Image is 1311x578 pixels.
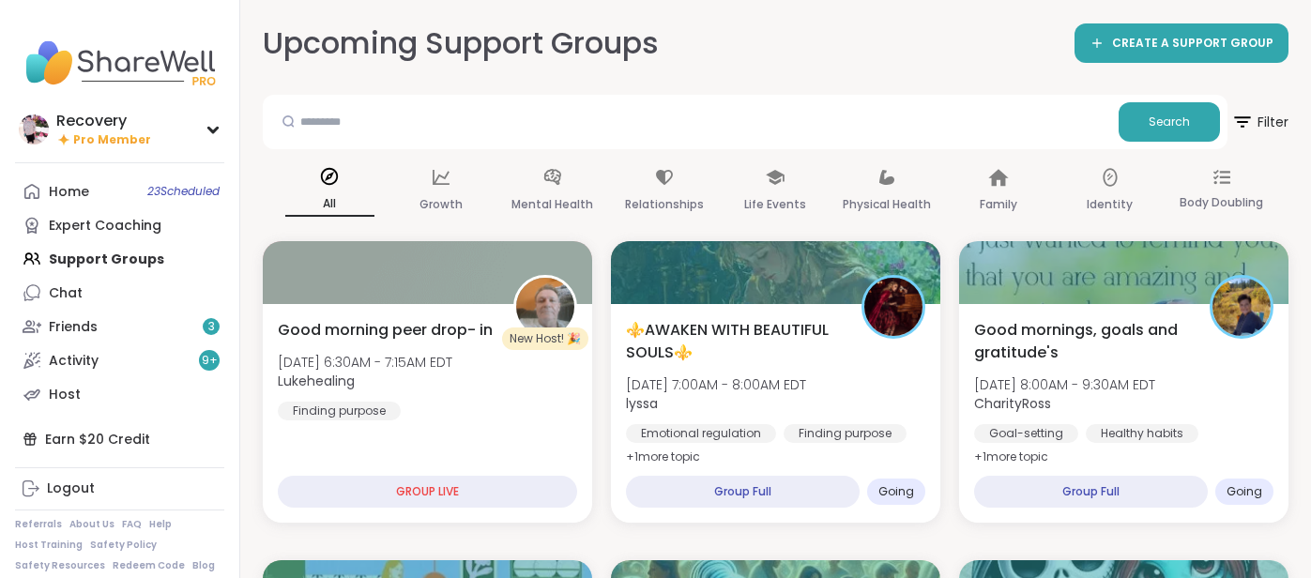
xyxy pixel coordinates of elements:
[516,278,574,336] img: Lukehealing
[502,327,588,350] div: New Host! 🎉
[49,318,98,337] div: Friends
[47,479,95,498] div: Logout
[1231,99,1288,144] span: Filter
[15,343,224,377] a: Activity9+
[974,394,1051,413] b: CharityRoss
[626,394,658,413] b: lyssa
[278,353,452,372] span: [DATE] 6:30AM - 7:15AM EDT
[122,518,142,531] a: FAQ
[202,353,218,369] span: 9 +
[626,424,776,443] div: Emotional regulation
[73,132,151,148] span: Pro Member
[1119,102,1220,142] button: Search
[1149,114,1190,130] span: Search
[1180,191,1263,214] p: Body Doubling
[15,30,224,96] img: ShareWell Nav Logo
[784,424,907,443] div: Finding purpose
[15,175,224,208] a: Home23Scheduled
[626,319,841,364] span: ⚜️AWAKEN WITH BEAUTIFUL SOULS⚜️
[69,518,114,531] a: About Us
[56,111,151,131] div: Recovery
[49,386,81,404] div: Host
[49,217,161,236] div: Expert Coaching
[626,476,860,508] div: Group Full
[864,278,922,336] img: lyssa
[625,193,704,216] p: Relationships
[19,114,49,144] img: Recovery
[147,184,220,199] span: 23 Scheduled
[1112,36,1273,52] span: CREATE A SUPPORT GROUP
[878,484,914,499] span: Going
[15,208,224,242] a: Expert Coaching
[1086,424,1198,443] div: Healthy habits
[15,276,224,310] a: Chat
[278,319,493,342] span: Good morning peer drop- in
[980,193,1017,216] p: Family
[285,192,374,217] p: All
[974,424,1078,443] div: Goal-setting
[1087,193,1133,216] p: Identity
[1212,278,1271,336] img: CharityRoss
[49,284,83,303] div: Chat
[974,319,1189,364] span: Good mornings, goals and gratitude's
[419,193,463,216] p: Growth
[90,539,157,552] a: Safety Policy
[744,193,806,216] p: Life Events
[15,377,224,411] a: Host
[1075,23,1288,63] a: CREATE A SUPPORT GROUP
[843,193,931,216] p: Physical Health
[49,352,99,371] div: Activity
[15,310,224,343] a: Friends3
[15,518,62,531] a: Referrals
[113,559,185,572] a: Redeem Code
[278,372,355,390] b: Lukehealing
[15,422,224,456] div: Earn $20 Credit
[1227,484,1262,499] span: Going
[15,539,83,552] a: Host Training
[15,472,224,506] a: Logout
[974,375,1155,394] span: [DATE] 8:00AM - 9:30AM EDT
[1231,95,1288,149] button: Filter
[49,183,89,202] div: Home
[278,402,401,420] div: Finding purpose
[974,476,1208,508] div: Group Full
[511,193,593,216] p: Mental Health
[263,23,659,65] h2: Upcoming Support Groups
[15,559,105,572] a: Safety Resources
[149,518,172,531] a: Help
[626,375,806,394] span: [DATE] 7:00AM - 8:00AM EDT
[208,319,215,335] span: 3
[192,559,215,572] a: Blog
[278,476,577,508] div: GROUP LIVE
